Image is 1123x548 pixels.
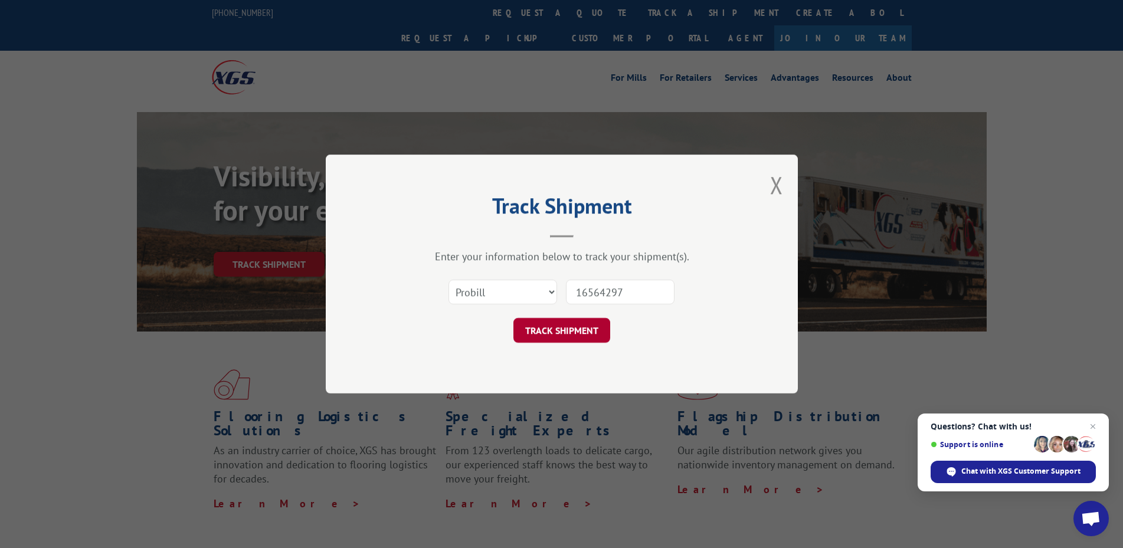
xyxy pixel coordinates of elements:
button: Close modal [770,169,783,201]
a: Open chat [1073,501,1109,536]
span: Support is online [931,440,1030,449]
button: TRACK SHIPMENT [513,318,610,343]
span: Questions? Chat with us! [931,422,1096,431]
span: Chat with XGS Customer Support [931,461,1096,483]
h2: Track Shipment [385,198,739,220]
span: Chat with XGS Customer Support [961,466,1081,477]
input: Number(s) [566,280,675,304]
div: Enter your information below to track your shipment(s). [385,250,739,263]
